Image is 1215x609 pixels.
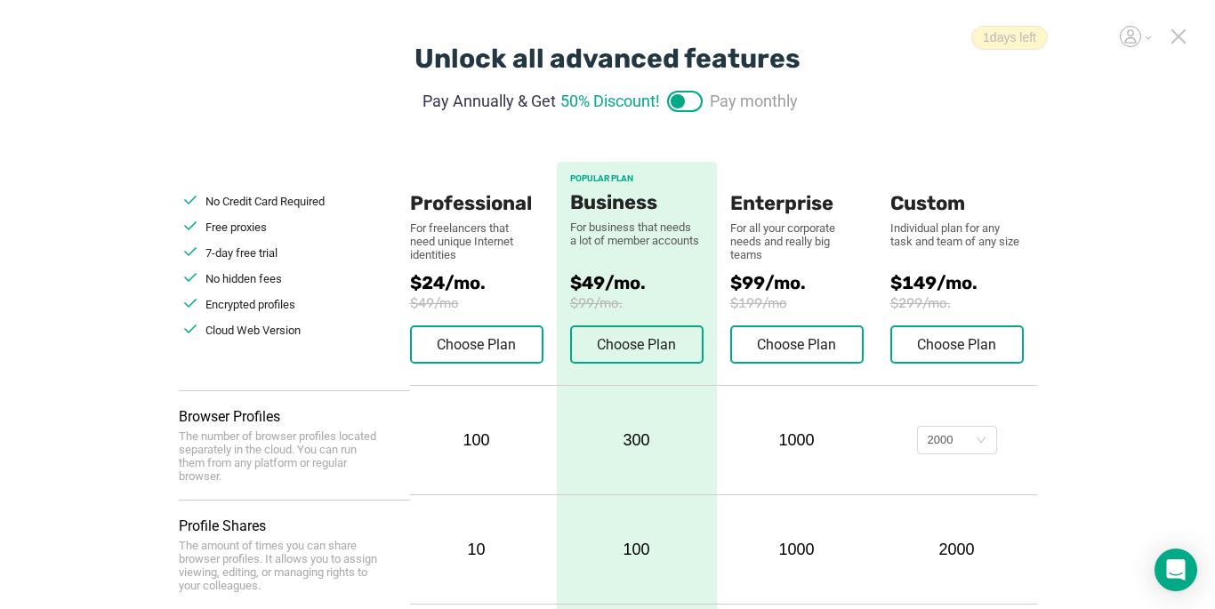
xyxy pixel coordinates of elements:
span: $49/mo. [570,272,704,293]
div: 1000 [730,541,864,559]
div: For freelancers that need unique Internet identities [410,221,526,261]
button: Choose Plan [890,325,1024,364]
span: 1 days left [971,26,1048,50]
span: $24/mo. [410,272,557,293]
span: 50% Discount! [560,89,660,113]
span: $299/mo. [890,295,1037,311]
button: Choose Plan [570,325,704,364]
div: 2000 [890,541,1024,559]
span: Free proxies [205,220,267,234]
div: Business [570,191,704,214]
div: 300 [557,386,717,494]
button: Choose Plan [730,325,864,364]
button: Choose Plan [410,325,543,364]
i: icon: down [976,435,986,447]
span: 7-day free trial [205,246,278,260]
div: For business that needs [570,220,704,234]
div: POPULAR PLAN [570,173,704,184]
span: Pay Annually & Get [422,89,556,113]
span: No hidden fees [205,272,282,285]
span: Cloud Web Version [205,324,301,337]
span: $99/mo. [570,295,704,311]
span: $149/mo. [890,272,1037,293]
div: Unlock all advanced features [414,43,801,75]
span: $99/mo. [730,272,890,293]
div: Open Intercom Messenger [1155,549,1197,591]
div: For all your corporate needs and really big teams [730,221,864,261]
span: No Credit Card Required [205,195,325,208]
span: Encrypted profiles [205,298,295,311]
div: Professional [410,162,543,215]
div: Custom [890,162,1024,215]
div: 1000 [730,431,864,450]
div: Browser Profiles [179,408,410,425]
span: Pay monthly [710,89,798,113]
div: 10 [410,541,543,559]
div: Enterprise [730,162,864,215]
span: $49/mo [410,295,557,311]
div: 100 [410,431,543,450]
div: 2000 [928,427,953,453]
div: Individual plan for any task and team of any size [890,221,1024,248]
div: 100 [557,495,717,604]
div: The amount of times you can share browser profiles. It allows you to assign viewing, editing, or ... [179,539,383,592]
span: $199/mo [730,295,890,311]
div: Profile Shares [179,517,410,534]
div: The number of browser profiles located separately in the cloud. You can run them from any platfor... [179,429,383,483]
div: a lot of member accounts [570,234,704,247]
